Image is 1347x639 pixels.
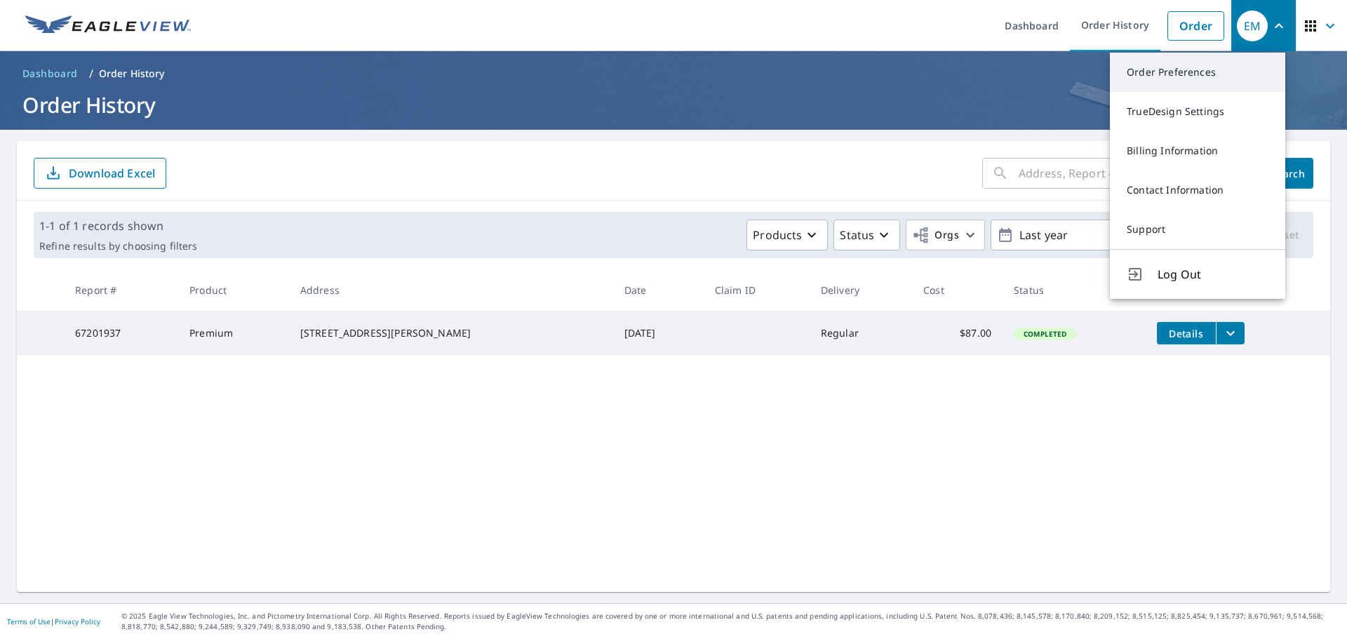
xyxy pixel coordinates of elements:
[289,269,613,311] th: Address
[89,65,93,82] li: /
[17,62,83,85] a: Dashboard
[1014,223,1178,248] p: Last year
[300,326,602,340] div: [STREET_ADDRESS][PERSON_NAME]
[991,220,1201,250] button: Last year
[1158,266,1268,283] span: Log Out
[912,269,1003,311] th: Cost
[17,62,1330,85] nav: breadcrumb
[840,227,874,243] p: Status
[810,311,912,356] td: Regular
[1003,269,1146,311] th: Status
[64,269,178,311] th: Report #
[1110,170,1285,210] a: Contact Information
[178,269,289,311] th: Product
[912,311,1003,356] td: $87.00
[753,227,802,243] p: Products
[1167,11,1224,41] a: Order
[833,220,900,250] button: Status
[810,269,912,311] th: Delivery
[1110,249,1285,299] button: Log Out
[746,220,828,250] button: Products
[1110,131,1285,170] a: Billing Information
[704,269,810,311] th: Claim ID
[34,158,166,189] button: Download Excel
[613,311,704,356] td: [DATE]
[1274,167,1302,180] span: Search
[69,166,155,181] p: Download Excel
[39,217,197,234] p: 1-1 of 1 records shown
[64,311,178,356] td: 67201937
[906,220,985,250] button: Orgs
[1019,154,1252,193] input: Address, Report #, Claim ID, etc.
[1110,210,1285,249] a: Support
[1157,322,1216,344] button: detailsBtn-67201937
[7,617,100,626] p: |
[1015,329,1075,339] span: Completed
[1216,322,1245,344] button: filesDropdownBtn-67201937
[22,67,78,81] span: Dashboard
[178,311,289,356] td: Premium
[1165,327,1207,340] span: Details
[99,67,165,81] p: Order History
[121,611,1340,632] p: © 2025 Eagle View Technologies, Inc. and Pictometry International Corp. All Rights Reserved. Repo...
[613,269,704,311] th: Date
[912,227,959,244] span: Orgs
[17,90,1330,119] h1: Order History
[55,617,100,626] a: Privacy Policy
[1237,11,1268,41] div: EM
[25,15,191,36] img: EV Logo
[7,617,51,626] a: Terms of Use
[39,240,197,253] p: Refine results by choosing filters
[1263,158,1313,189] button: Search
[1110,53,1285,92] a: Order Preferences
[1110,92,1285,131] a: TrueDesign Settings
